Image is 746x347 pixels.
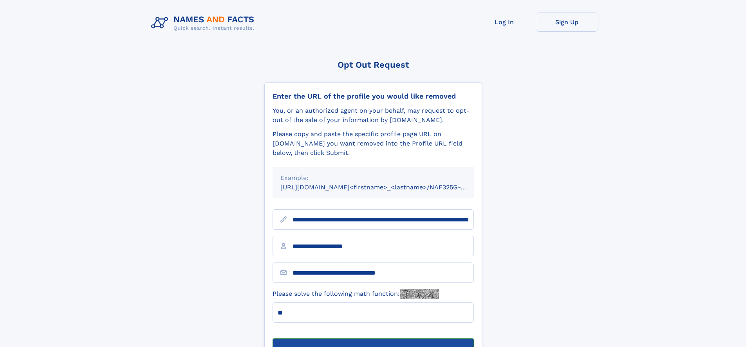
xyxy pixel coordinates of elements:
[273,129,474,158] div: Please copy and paste the specific profile page URL on [DOMAIN_NAME] you want removed into the Pr...
[264,60,482,70] div: Opt Out Request
[148,13,261,34] img: Logo Names and Facts
[273,92,474,101] div: Enter the URL of the profile you would like removed
[273,289,439,299] label: Please solve the following math function:
[280,183,489,191] small: [URL][DOMAIN_NAME]<firstname>_<lastname>/NAF325G-xxxxxxxx
[280,173,466,183] div: Example:
[473,13,536,32] a: Log In
[536,13,598,32] a: Sign Up
[273,106,474,125] div: You, or an authorized agent on your behalf, may request to opt-out of the sale of your informatio...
